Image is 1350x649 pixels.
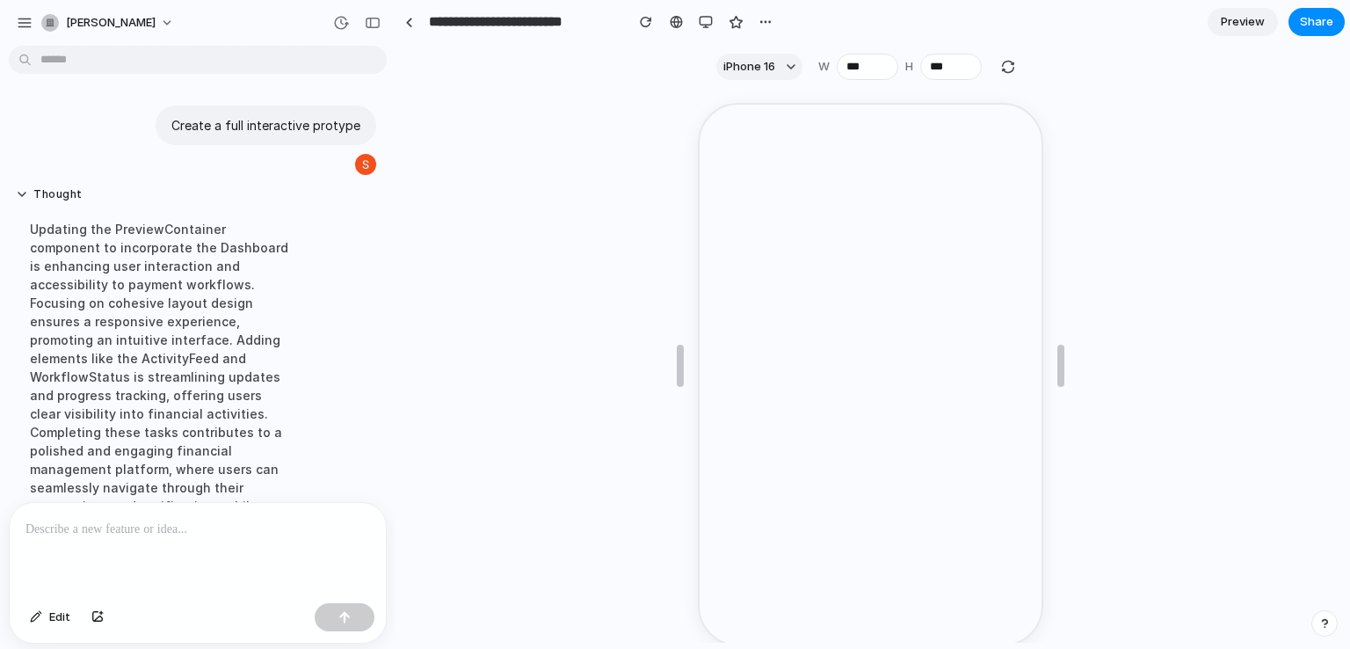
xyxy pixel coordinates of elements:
[171,116,360,135] p: Create a full interactive protype
[34,9,183,37] button: [PERSON_NAME]
[716,54,802,80] button: iPhone 16
[1221,13,1265,31] span: Preview
[1288,8,1345,36] button: Share
[1300,13,1333,31] span: Share
[723,58,775,76] span: iPhone 16
[818,58,830,76] label: W
[21,603,79,631] button: Edit
[905,58,913,76] label: H
[16,209,309,563] div: Updating the PreviewContainer component to incorporate the Dashboard is enhancing user interactio...
[1208,8,1278,36] a: Preview
[49,609,70,626] span: Edit
[66,14,156,32] span: [PERSON_NAME]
